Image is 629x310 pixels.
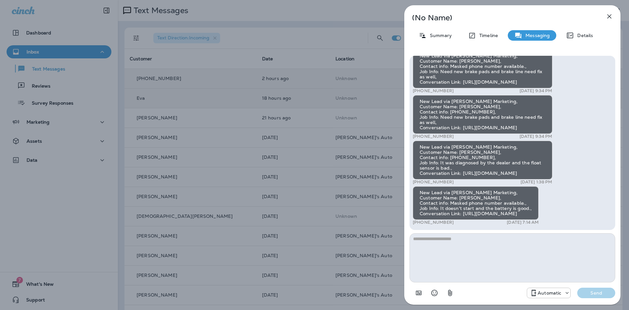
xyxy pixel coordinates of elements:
p: [PHONE_NUMBER] [413,179,454,185]
p: Details [574,33,593,38]
p: Messaging [522,33,550,38]
p: [DATE] 1:38 PM [521,179,552,185]
div: New Lead via [PERSON_NAME] Marketing, Customer Name: [PERSON_NAME], Contact info: Masked phone nu... [413,50,552,88]
p: [PHONE_NUMBER] [413,220,454,225]
p: Summary [427,33,452,38]
button: Add in a premade template [412,286,425,300]
p: Automatic [538,290,561,296]
p: [DATE] 9:34 PM [520,134,552,139]
div: New Lead via [PERSON_NAME] Marketing, Customer Name: [PERSON_NAME], Contact info: [PHONE_NUMBER],... [413,141,552,179]
p: [PHONE_NUMBER] [413,88,454,93]
div: New Lead via [PERSON_NAME] Marketing, Customer Name: [PERSON_NAME], Contact info: Masked phone nu... [413,186,539,220]
button: Select an emoji [428,286,441,300]
div: New Lead via [PERSON_NAME] Marketing, Customer Name: [PERSON_NAME], Contact info: [PHONE_NUMBER],... [413,95,552,134]
p: [PHONE_NUMBER] [413,134,454,139]
p: [DATE] 7:14 AM [507,220,539,225]
p: [DATE] 9:34 PM [520,88,552,93]
p: (No Name) [412,15,591,20]
p: Timeline [476,33,498,38]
